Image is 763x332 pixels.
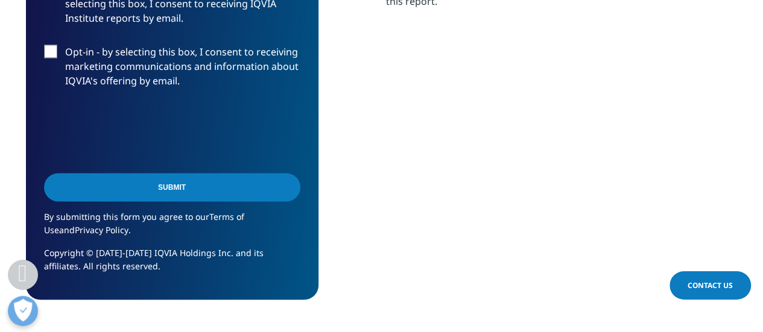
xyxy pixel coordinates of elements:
iframe: reCAPTCHA [44,107,227,154]
a: Privacy Policy [75,224,128,236]
a: Contact Us [670,271,751,299]
button: Open Preferences [8,296,38,326]
p: Copyright © [DATE]-[DATE] IQVIA Holdings Inc. and its affiliates. All rights reserved. [44,246,300,281]
label: Opt-in - by selecting this box, I consent to receiving marketing communications and information a... [44,45,300,95]
input: Submit [44,173,300,201]
span: Contact Us [688,280,733,290]
p: By submitting this form you agree to our and . [44,210,300,246]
